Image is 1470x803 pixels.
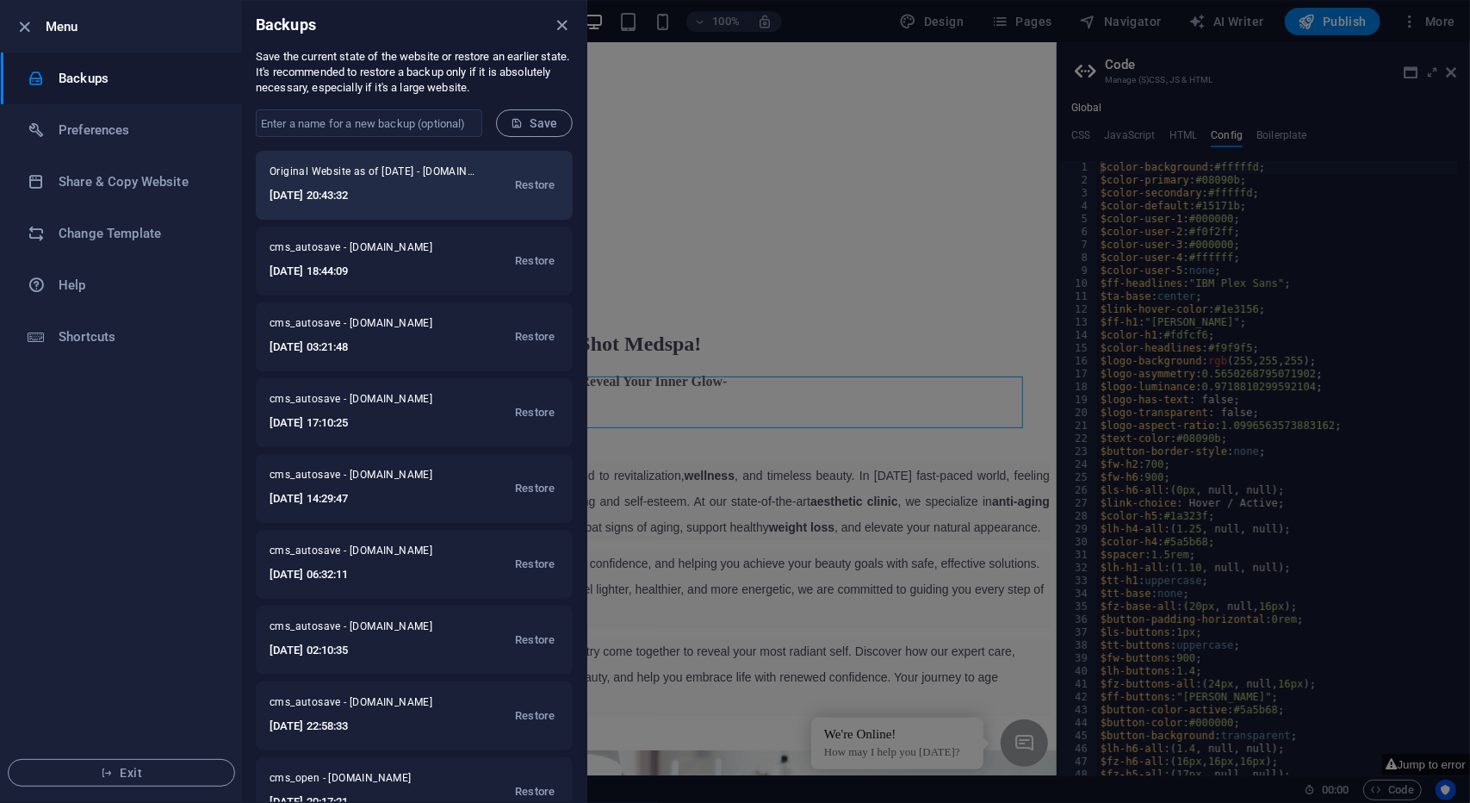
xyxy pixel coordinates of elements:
button: Restore [511,316,559,358]
span: Restore [515,630,555,650]
h6: [DATE] 20:43:32 [270,185,476,206]
span: cms_autosave - [DOMAIN_NAME] [270,316,455,337]
button: Restore [511,544,559,585]
span: Restore [515,478,555,499]
span: cms_autosave - [DOMAIN_NAME] [270,240,455,261]
h6: Share & Copy Website [59,171,218,192]
h6: [DATE] 17:10:25 [270,413,455,433]
span: cms_open - [DOMAIN_NAME] [270,771,443,792]
span: cms_autosave - [DOMAIN_NAME] [270,695,455,716]
span: Restore [515,327,555,347]
h6: [DATE] 22:58:33 [270,716,455,737]
h6: [DATE] 14:29:47 [270,489,455,509]
h6: Menu [46,16,228,37]
button: Restore [511,165,559,206]
span: Restore [515,706,555,726]
p: Save the current state of the website or restore an earlier state. It's recommended to restore a ... [256,49,573,96]
h6: Shortcuts [59,327,218,347]
h6: [DATE] 02:10:35 [270,640,455,661]
h6: [DATE] 18:44:09 [270,261,455,282]
button: close [552,15,573,35]
h6: Preferences [59,120,218,140]
h6: Backups [256,15,316,35]
p: How may I help you [DATE]? [755,702,902,717]
button: Restore [511,695,559,737]
a: Help [1,259,242,311]
span: Restore [515,554,555,575]
span: cms_autosave - [DOMAIN_NAME] [270,392,455,413]
span: cms_autosave - [DOMAIN_NAME] [270,544,455,564]
span: Exit [22,766,220,780]
span: Chat Widget [932,676,979,724]
span: Original Website as of [DATE] - [DOMAIN_NAME] [270,165,476,185]
h6: Help [59,275,218,296]
span: Restore [515,175,555,196]
span: Restore [515,781,555,802]
button: Restore [511,619,559,661]
span: cms_autosave - [DOMAIN_NAME] [270,468,455,489]
span: cms_autosave - [DOMAIN_NAME] [270,619,455,640]
input: Enter a name for a new backup (optional) [256,109,482,137]
span: Restore [515,251,555,271]
span: Restore [515,402,555,423]
button: Save [496,109,573,137]
h6: Change Template [59,223,218,244]
button: Exit [8,759,235,787]
h6: Backups [59,68,218,89]
button: Restore [511,468,559,509]
div: We're Online! [755,683,902,700]
button: Restore [511,392,559,433]
span: Save [511,116,558,130]
h6: [DATE] 03:21:48 [270,337,455,358]
h6: [DATE] 06:32:11 [270,564,455,585]
button: Restore [511,240,559,282]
